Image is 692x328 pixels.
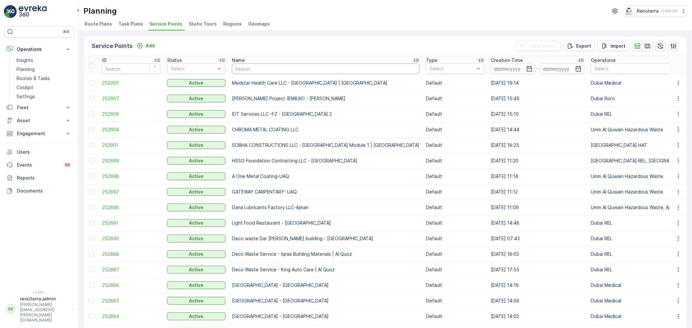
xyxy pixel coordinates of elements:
input: dd/mm/yyyy [540,64,585,74]
td: Default [423,293,488,309]
td: Default [423,91,488,106]
p: Reports [17,175,71,181]
td: Default [423,122,488,137]
td: [GEOGRAPHIC_DATA] - [GEOGRAPHIC_DATA] [229,309,423,324]
a: 252891 [102,220,161,226]
p: Engagement [17,130,61,137]
div: Toggle Row Selected [89,298,94,303]
button: Active [167,266,225,274]
img: logo [4,5,17,18]
a: 252898 [102,173,161,180]
p: Active [189,142,204,148]
td: [DATE] 14:44 [488,122,588,137]
p: Active [189,282,204,288]
div: Toggle Row Selected [89,96,94,101]
span: Route Plans [85,21,112,27]
td: Default [423,153,488,169]
img: logo_light-DOdMpM7g.png [19,5,47,18]
span: 252901 [102,142,161,148]
a: 252886 [102,282,161,288]
span: Geomaps [248,21,270,27]
p: Active [189,126,204,133]
div: Toggle Row Selected [89,252,94,257]
td: [DATE] 11:20 [488,153,588,169]
p: Active [189,111,204,117]
p: Active [189,298,204,304]
button: Operations [4,43,74,56]
p: Status [167,57,182,64]
span: v 1.48.1 [4,290,74,294]
a: 252904 [102,126,161,133]
p: Routes & Tasks [17,75,50,82]
span: Static Tours [189,21,217,27]
div: Toggle Row Selected [89,80,94,86]
p: Active [189,313,204,320]
button: Asset [4,114,74,127]
p: Fleet [17,104,61,111]
p: Active [189,158,204,164]
input: Search [232,64,419,74]
td: Dana Lubricants Factory LLC-Ajman [229,200,423,215]
td: [GEOGRAPHIC_DATA] - [GEOGRAPHIC_DATA] [229,277,423,293]
span: Regions [223,21,242,27]
td: Default [423,246,488,262]
a: 252888 [102,251,161,257]
span: 252896 [102,204,161,211]
td: GATEWAY CARPENTARY- UAQ [229,184,423,200]
p: Active [189,266,204,273]
p: ( +04:00 ) [661,8,678,14]
td: Default [423,184,488,200]
td: Medstar Health Care LLC - [GEOGRAPHIC_DATA] | [GEOGRAPHIC_DATA] [229,75,423,91]
p: Select [430,65,474,72]
button: Engagement [4,127,74,140]
a: 253300 [102,80,161,86]
button: Active [167,281,225,289]
a: 252907 [102,95,161,102]
td: A One Metal Coating-UAQ [229,169,423,184]
a: Cockpit [14,83,74,92]
td: Default [423,75,488,91]
a: Insights [14,56,74,65]
td: Default [423,169,488,184]
span: Service Points [150,21,182,27]
p: ⌘B [63,29,69,34]
button: Active [167,157,225,165]
button: Active [167,126,225,134]
p: Clear Filters [528,43,557,49]
div: Toggle Row Selected [89,220,94,226]
p: Active [189,220,204,226]
p: Renuterra [637,8,659,14]
div: Toggle Row Selected [89,127,94,132]
td: [PERSON_NAME] Project (EM836) - [PERSON_NAME] [229,91,423,106]
td: [DATE] 18:02 [488,246,588,262]
td: [DATE] 15:49 [488,91,588,106]
button: Active [167,188,225,196]
div: Toggle Row Selected [89,174,94,179]
button: Active [167,172,225,180]
input: Search [102,64,161,74]
p: Active [189,95,204,102]
p: Operations [17,46,61,53]
td: Default [423,200,488,215]
td: [DATE] 07:43 [488,231,588,246]
td: [DATE] 11:09 [488,200,588,215]
a: 252884 [102,313,161,320]
p: Name [232,57,245,64]
a: Settings [14,92,74,101]
a: 252897 [102,189,161,195]
p: Settings [17,93,35,100]
div: Toggle Row Selected [89,189,94,194]
td: Deco Waste Service - Iqraa Building Materials | Al Quoz [229,246,423,262]
td: IDT Services LLC -FZ - [GEOGRAPHIC_DATA] 2 [229,106,423,122]
p: Active [189,80,204,86]
td: Default [423,277,488,293]
p: Cockpit [17,84,33,91]
p: Operations [591,57,616,64]
button: Add [134,42,157,50]
input: dd/mm/yyyy [491,64,535,74]
div: RR [6,304,16,314]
